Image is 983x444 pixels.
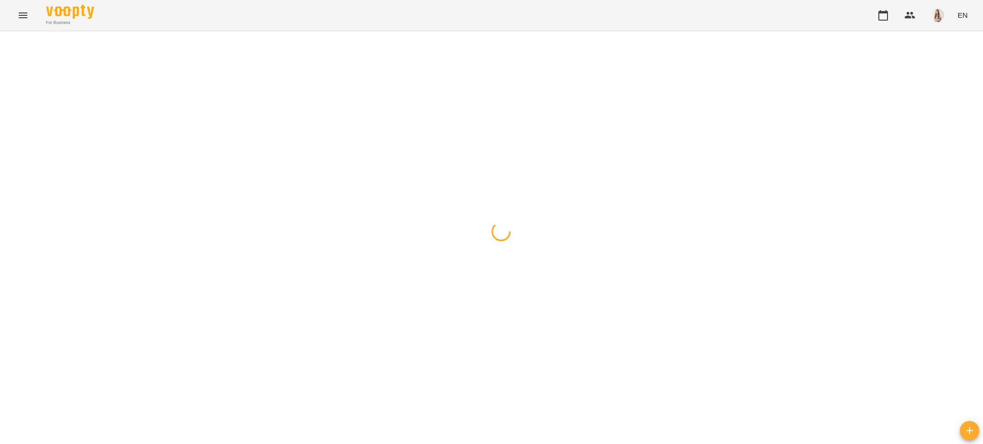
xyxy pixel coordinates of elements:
[954,6,971,24] button: EN
[46,20,94,26] span: For Business
[12,4,35,27] button: Menu
[958,10,968,20] span: EN
[931,9,944,22] img: 991d444c6ac07fb383591aa534ce9324.png
[46,5,94,19] img: Voopty Logo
